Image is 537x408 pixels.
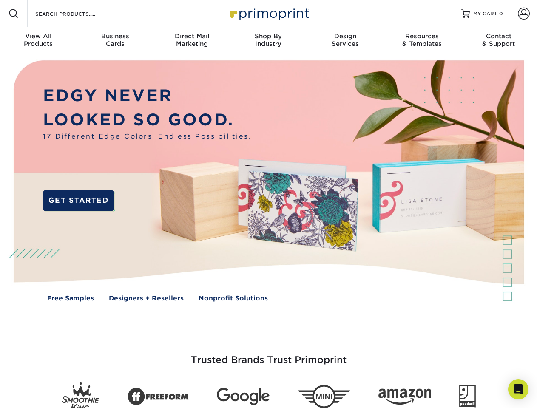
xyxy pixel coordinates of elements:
div: Services [307,32,384,48]
a: GET STARTED [43,190,114,211]
div: Industry [230,32,307,48]
p: EDGY NEVER [43,84,251,108]
h3: Trusted Brands Trust Primoprint [20,334,517,376]
span: Direct Mail [153,32,230,40]
a: Nonprofit Solutions [199,294,268,303]
span: 0 [499,11,503,17]
input: SEARCH PRODUCTS..... [34,8,117,19]
span: Business [77,32,153,40]
div: & Templates [384,32,460,48]
div: Cards [77,32,153,48]
a: Contact& Support [460,27,537,54]
a: Direct MailMarketing [153,27,230,54]
img: Goodwill [459,385,476,408]
a: BusinessCards [77,27,153,54]
a: Shop ByIndustry [230,27,307,54]
span: 17 Different Edge Colors. Endless Possibilities. [43,132,251,142]
p: LOOKED SO GOOD. [43,108,251,132]
img: Amazon [378,389,431,405]
div: Open Intercom Messenger [508,379,528,399]
div: & Support [460,32,537,48]
img: Google [217,388,270,405]
span: Contact [460,32,537,40]
span: Resources [384,32,460,40]
a: Free Samples [47,294,94,303]
a: Designers + Resellers [109,294,184,303]
a: Resources& Templates [384,27,460,54]
span: MY CART [473,10,497,17]
img: Primoprint [226,4,311,23]
span: Design [307,32,384,40]
div: Marketing [153,32,230,48]
span: Shop By [230,32,307,40]
a: DesignServices [307,27,384,54]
